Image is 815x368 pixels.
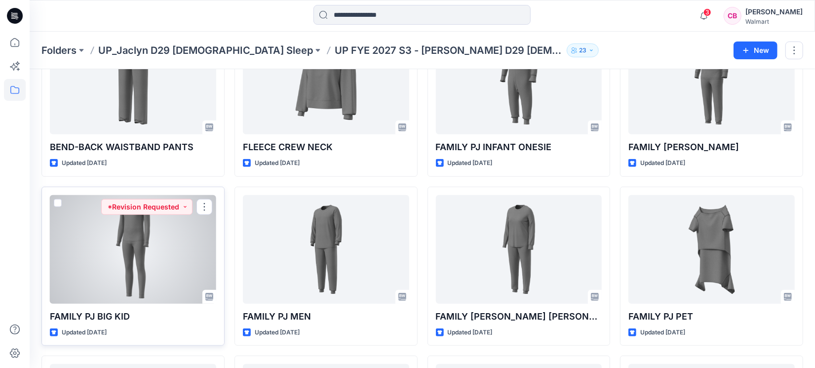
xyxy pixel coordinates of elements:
[579,45,586,56] p: 23
[255,327,300,338] p: Updated [DATE]
[745,6,803,18] div: [PERSON_NAME]
[50,140,216,154] p: BEND-BACK WAISTBAND PANTS
[41,43,77,57] a: Folders
[436,26,602,134] a: FAMILY PJ INFANT ONESIE
[243,195,409,304] a: FAMILY PJ MEN
[50,310,216,324] p: FAMILY PJ BIG KID
[734,41,777,59] button: New
[436,195,602,304] a: FAMILY PJ MISSY
[98,43,313,57] a: UP_Jaclyn D29 [DEMOGRAPHIC_DATA] Sleep
[243,26,409,134] a: FLEECE CREW NECK
[436,140,602,154] p: FAMILY PJ INFANT ONESIE
[335,43,563,57] p: UP FYE 2027 S3 - [PERSON_NAME] D29 [DEMOGRAPHIC_DATA] Sleepwear
[50,26,216,134] a: BEND-BACK WAISTBAND PANTS
[448,327,493,338] p: Updated [DATE]
[243,140,409,154] p: FLEECE CREW NECK
[703,8,711,16] span: 3
[640,327,685,338] p: Updated [DATE]
[628,140,795,154] p: FAMILY [PERSON_NAME]
[628,195,795,304] a: FAMILY PJ PET
[436,310,602,324] p: FAMILY [PERSON_NAME] [PERSON_NAME]
[567,43,599,57] button: 23
[640,158,685,168] p: Updated [DATE]
[62,158,107,168] p: Updated [DATE]
[50,195,216,304] a: FAMILY PJ BIG KID
[255,158,300,168] p: Updated [DATE]
[62,327,107,338] p: Updated [DATE]
[628,26,795,134] a: FAMILY PJ TODDLER
[243,310,409,324] p: FAMILY PJ MEN
[448,158,493,168] p: Updated [DATE]
[724,7,741,25] div: CB
[628,310,795,324] p: FAMILY PJ PET
[745,18,803,25] div: Walmart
